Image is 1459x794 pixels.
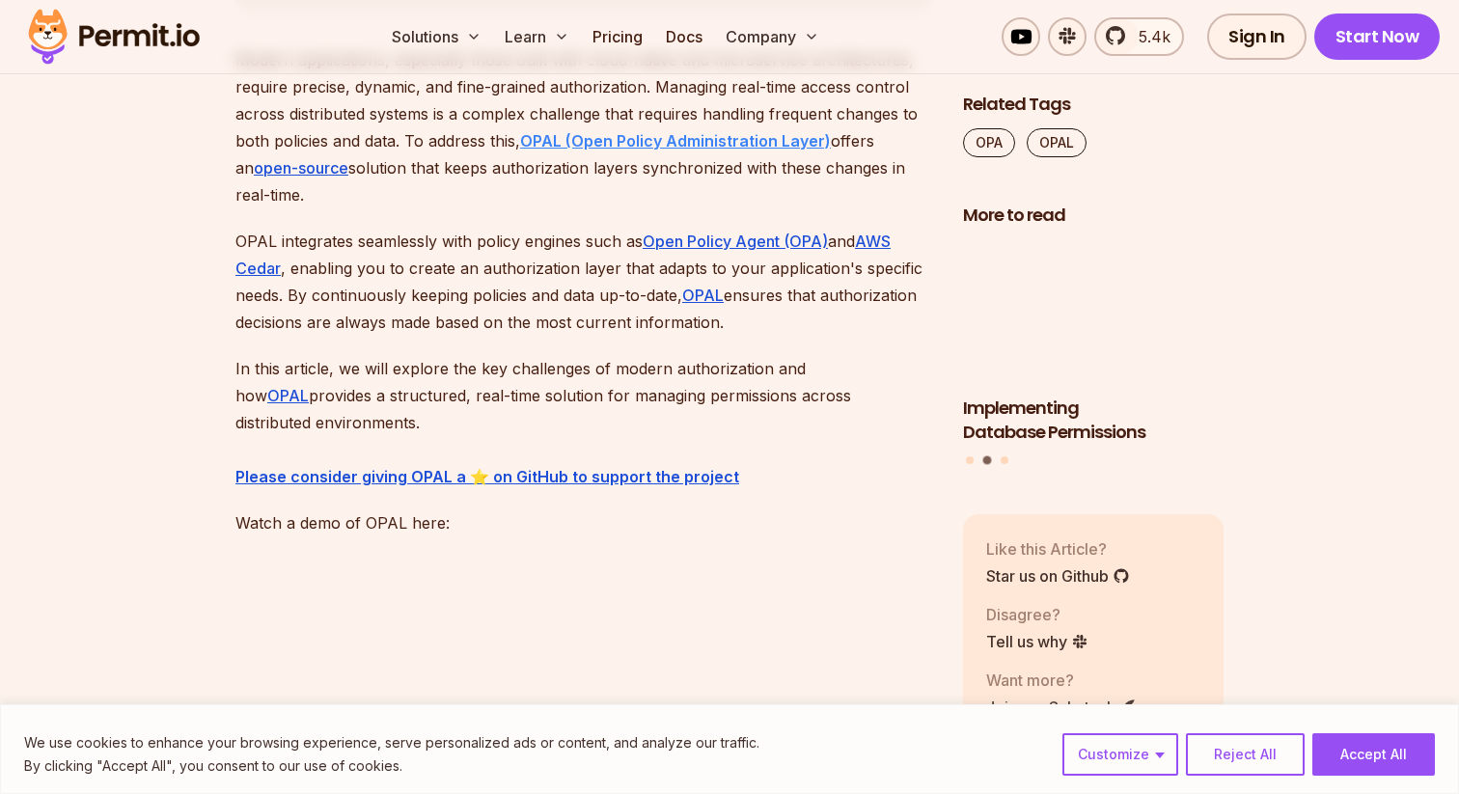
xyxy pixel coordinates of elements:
[235,232,891,278] a: AWS Cedar
[718,17,827,56] button: Company
[986,696,1137,719] a: Join our Substack
[235,46,932,208] p: Modern applications, especially those built with cloud-native and microservice architectures, req...
[1027,128,1087,157] a: OPAL
[963,128,1015,157] a: OPA
[643,232,828,251] a: Open Policy Agent (OPA)
[963,239,1224,445] li: 2 of 3
[1314,14,1441,60] a: Start Now
[983,456,992,465] button: Go to slide 2
[682,286,724,305] a: OPAL
[963,239,1224,386] img: Implementing Database Permissions
[235,355,932,490] p: In this article, we will explore the key challenges of modern authorization and how provides a st...
[19,4,208,69] img: Permit logo
[24,731,759,754] p: We use cookies to enhance your browsing experience, serve personalized ads or content, and analyz...
[1127,25,1170,48] span: 5.4k
[658,17,710,56] a: Docs
[966,457,974,465] button: Go to slide 1
[1001,457,1008,465] button: Go to slide 3
[1207,14,1307,60] a: Sign In
[267,386,309,405] a: OPAL
[986,603,1088,626] p: Disagree?
[986,669,1137,692] p: Want more?
[1186,733,1305,776] button: Reject All
[963,239,1224,468] div: Posts
[24,754,759,778] p: By clicking "Accept All", you consent to our use of cookies.
[963,93,1224,117] h2: Related Tags
[235,509,932,536] p: Watch a demo of OPAL here:
[986,537,1130,561] p: Like this Article?
[235,228,932,336] p: OPAL integrates seamlessly with policy engines such as and , enabling you to create an authorizat...
[1312,733,1435,776] button: Accept All
[585,17,650,56] a: Pricing
[1062,733,1178,776] button: Customize
[235,467,739,486] a: ⁠Please consider giving OPAL a ⭐ on GitHub to support the project
[254,158,348,178] a: open-source
[986,630,1088,653] a: Tell us why
[1094,17,1184,56] a: 5.4k
[520,131,831,151] a: OPAL (Open Policy Administration Layer)
[986,564,1130,588] a: Star us on Github
[963,204,1224,228] h2: More to read
[497,17,577,56] button: Learn
[963,397,1224,445] h3: Implementing Database Permissions
[384,17,489,56] button: Solutions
